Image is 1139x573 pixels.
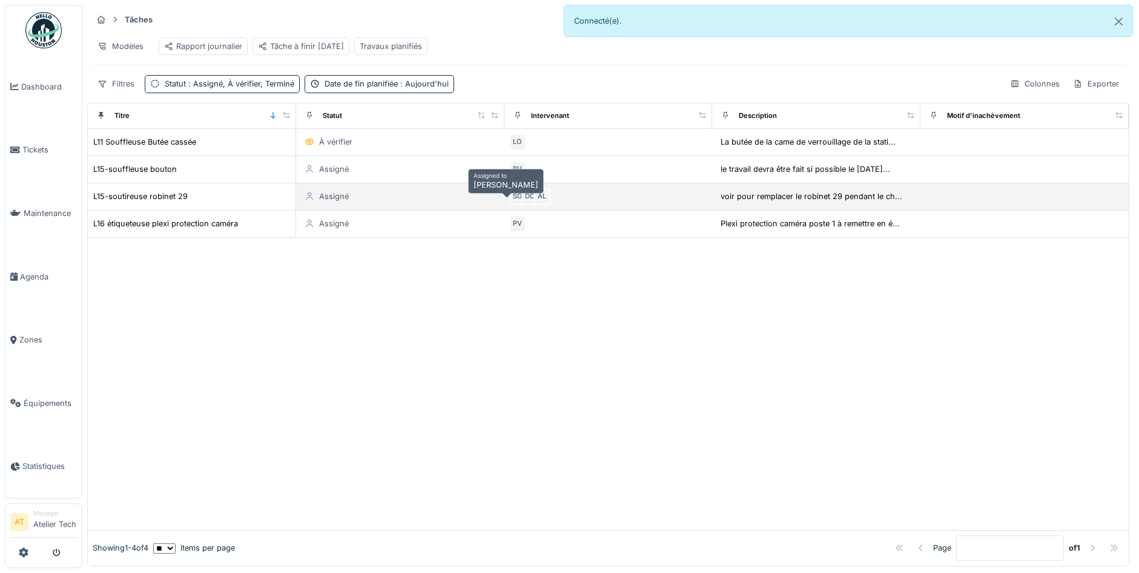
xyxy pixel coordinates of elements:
button: Close [1105,5,1132,38]
span: Zones [19,334,77,345]
a: Tickets [5,119,82,182]
div: voir pour remplacer le robinet 29 pendant le ch... [721,191,902,202]
div: Modèles [92,38,149,55]
div: Showing 1 - 4 of 4 [93,542,148,554]
div: Page [933,542,951,554]
a: Équipements [5,372,82,435]
div: Assigné [319,163,349,175]
span: : Assigné, À vérifier, Terminé [186,79,294,88]
div: Plexi protection caméra poste 1 à remettre en é... [721,218,900,229]
div: Manager [33,509,77,518]
div: La butée de la came de verrouillage de la stati... [721,136,896,148]
span: Statistiques [22,460,77,472]
div: L15-soutireuse robinet 29 [93,191,188,202]
div: Intervenant [531,111,569,121]
div: [PERSON_NAME] [468,169,544,194]
a: Maintenance [5,182,82,245]
div: Description [739,111,777,121]
div: SG [509,188,526,205]
div: DD [521,188,538,205]
strong: of 1 [1069,542,1080,554]
li: Atelier Tech [33,509,77,535]
span: : Aujourd'hui [398,79,449,88]
div: L11 Souffleuse Butée cassée [93,136,196,148]
a: Zones [5,308,82,372]
div: Date de fin planifiée [325,78,449,90]
div: le travail devra être fait si possible le [DATE]... [721,163,890,175]
div: Filtres [92,75,140,93]
div: Colonnes [1005,75,1065,93]
span: Maintenance [24,208,77,219]
div: Tâche à finir [DATE] [258,41,344,52]
img: Badge_color-CXgf-gQk.svg [25,12,62,48]
div: Assigné [319,218,349,229]
div: Exporter [1068,75,1124,93]
a: Dashboard [5,55,82,119]
span: Tickets [22,144,77,156]
div: Rapport journalier [164,41,242,52]
span: Dashboard [21,81,77,93]
h6: Assigned to [474,172,538,179]
strong: Tâches [120,14,157,25]
a: Agenda [5,245,82,309]
div: Assigné [319,191,349,202]
div: Statut [323,111,342,121]
div: Travaux planifiés [360,41,422,52]
a: AT ManagerAtelier Tech [10,509,77,538]
li: AT [10,513,28,531]
a: Statistiques [5,435,82,499]
div: AL [533,188,550,205]
div: items per page [153,542,235,554]
div: L15-souffleuse bouton [93,163,177,175]
div: PV [509,161,526,178]
span: Agenda [20,271,77,283]
span: Équipements [24,398,77,409]
div: L16 étiqueteuse plexi protection caméra [93,218,238,229]
div: LO [509,134,526,151]
div: Titre [114,111,130,121]
div: Statut [165,78,294,90]
div: À vérifier [319,136,352,148]
div: Motif d'inachèvement [947,111,1020,121]
div: PV [509,215,526,232]
div: Connecté(e). [564,5,1134,37]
